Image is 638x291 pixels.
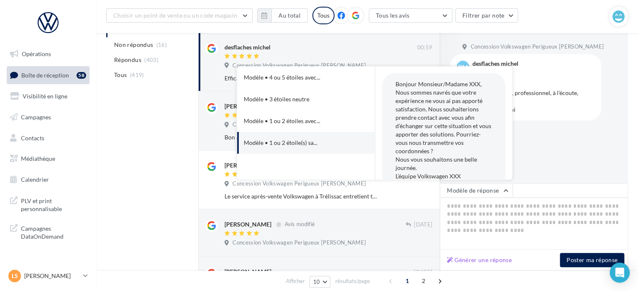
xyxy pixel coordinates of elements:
[257,8,308,23] button: Au total
[225,43,271,52] div: desflaches michel
[237,132,352,154] button: Modèle • 1 ou 2 étoile(s) sa...
[5,219,91,244] a: Campagnes DataOnDemand
[414,269,432,276] span: [DATE]
[237,67,352,88] button: Modèle • 4 ou 5 étoiles avec...
[106,8,253,23] button: Choisir un point de vente ou un code magasin
[232,239,366,247] span: Concession Volkswagen Perigueux [PERSON_NAME]
[244,95,309,103] div: Modèle • 3 étoiles neutre
[237,88,352,110] button: Modèle • 3 étoiles neutre
[455,8,518,23] button: Filtrer par note
[286,277,305,285] span: Afficher
[21,195,86,213] span: PLV et print personnalisable
[376,12,410,19] span: Tous les avis
[144,57,158,63] span: (403)
[225,133,378,142] div: Bon accueil, efficacité des deux représentants de la marque VW. Découverte du client, engagement,...
[5,150,91,167] a: Médiathèque
[244,73,320,82] span: Modèle • 4 ou 5 étoiles avec...
[444,255,515,265] button: Générer une réponse
[12,272,18,280] span: LS
[417,274,430,288] span: 2
[417,44,432,52] span: 00:59
[284,221,315,228] span: Avis modifié
[440,183,513,198] button: Modèle de réponse
[369,8,452,23] button: Tous les avis
[114,56,141,64] span: Répondus
[610,263,630,283] div: Open Intercom Messenger
[21,155,55,162] span: Médiathèque
[23,93,67,100] span: Visibilité en ligne
[5,171,91,188] a: Calendrier
[7,268,89,284] a: LS [PERSON_NAME]
[232,180,366,188] span: Concession Volkswagen Perigueux [PERSON_NAME]
[414,221,432,229] span: [DATE]
[5,108,91,126] a: Campagnes
[237,110,352,132] button: Modèle • 1 ou 2 étoiles avec...
[5,45,91,63] a: Opérations
[225,74,378,82] div: Efficace, rapide, professionnel, à l'écoute, sympathique. Parfait pour moi
[396,80,491,180] span: Bonjour Monsieur/Madame XXX, Nous sommes navrés que votre expérience ne vous ai pas apporté satis...
[5,66,91,84] a: Boîte de réception58
[21,176,49,183] span: Calendrier
[21,71,69,78] span: Boîte de réception
[5,129,91,147] a: Contacts
[225,161,271,170] div: [PERSON_NAME]
[271,8,308,23] button: Au total
[560,253,624,267] button: Poster ma réponse
[335,277,370,285] span: résultats/page
[472,61,518,67] div: desflaches michel
[244,117,320,125] span: Modèle • 1 ou 2 étoiles avec...
[225,192,378,201] div: Le service après-vente Volkswagen à Trélissac entretient tous mes véhicules Volkswagen depuis des...
[5,192,91,216] a: PLV et print personnalisable
[312,7,334,24] div: Tous
[232,121,366,129] span: Concession Volkswagen Perigueux [PERSON_NAME]
[472,89,595,114] div: Efficace, rapide, professionnel, à l'écoute, sympathique. Parfait pour moi
[225,268,271,276] div: [PERSON_NAME]
[5,88,91,105] a: Visibilité en ligne
[21,223,86,241] span: Campagnes DataOnDemand
[113,12,237,19] span: Choisir un point de vente ou un code magasin
[77,72,86,79] div: 58
[114,41,153,49] span: Non répondus
[244,139,317,147] span: Modèle • 1 ou 2 étoile(s) sa...
[130,72,144,78] span: (419)
[309,276,331,288] button: 10
[114,71,127,79] span: Tous
[24,272,80,280] p: [PERSON_NAME]
[22,50,51,57] span: Opérations
[470,43,604,51] span: Concession Volkswagen Perigueux [PERSON_NAME]
[225,102,271,111] div: [PERSON_NAME]
[21,113,51,121] span: Campagnes
[313,278,320,285] span: 10
[21,134,44,141] span: Contacts
[401,274,414,288] span: 1
[232,62,366,70] span: Concession Volkswagen Perigueux [PERSON_NAME]
[156,41,167,48] span: (16)
[458,63,468,71] span: dm
[225,220,271,229] div: [PERSON_NAME]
